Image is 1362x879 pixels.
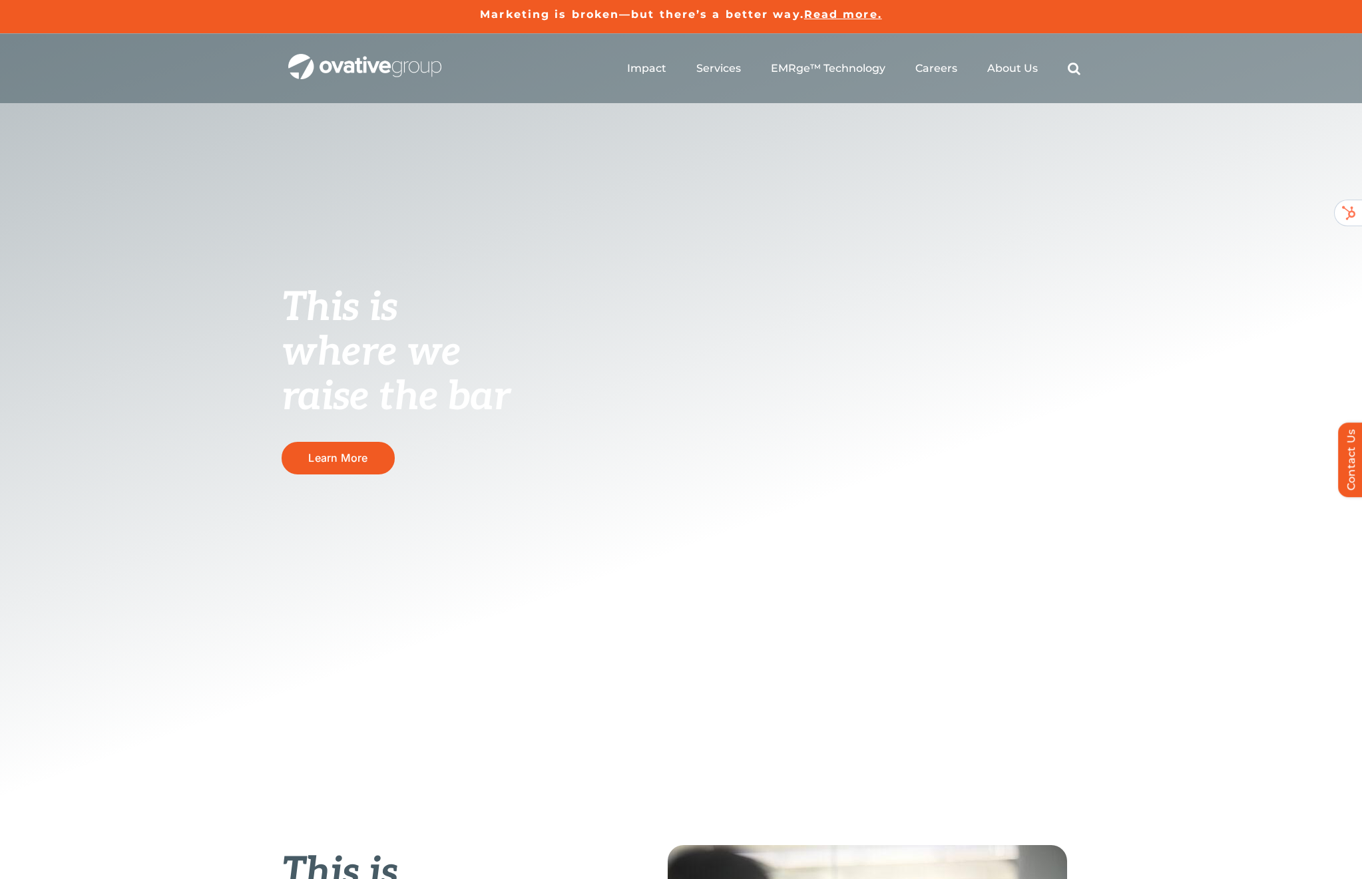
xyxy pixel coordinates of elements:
[288,53,441,65] a: OG_Full_horizontal_WHT
[480,8,804,21] a: Marketing is broken—but there’s a better way.
[282,284,397,332] span: This is
[771,62,885,75] a: EMRge™ Technology
[915,62,957,75] a: Careers
[696,62,741,75] a: Services
[627,47,1080,90] nav: Menu
[804,8,882,21] a: Read more.
[308,451,367,464] span: Learn More
[1068,62,1080,75] a: Search
[987,62,1038,75] a: About Us
[282,442,395,474] a: Learn More
[627,62,666,75] a: Impact
[282,329,510,421] span: where we raise the bar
